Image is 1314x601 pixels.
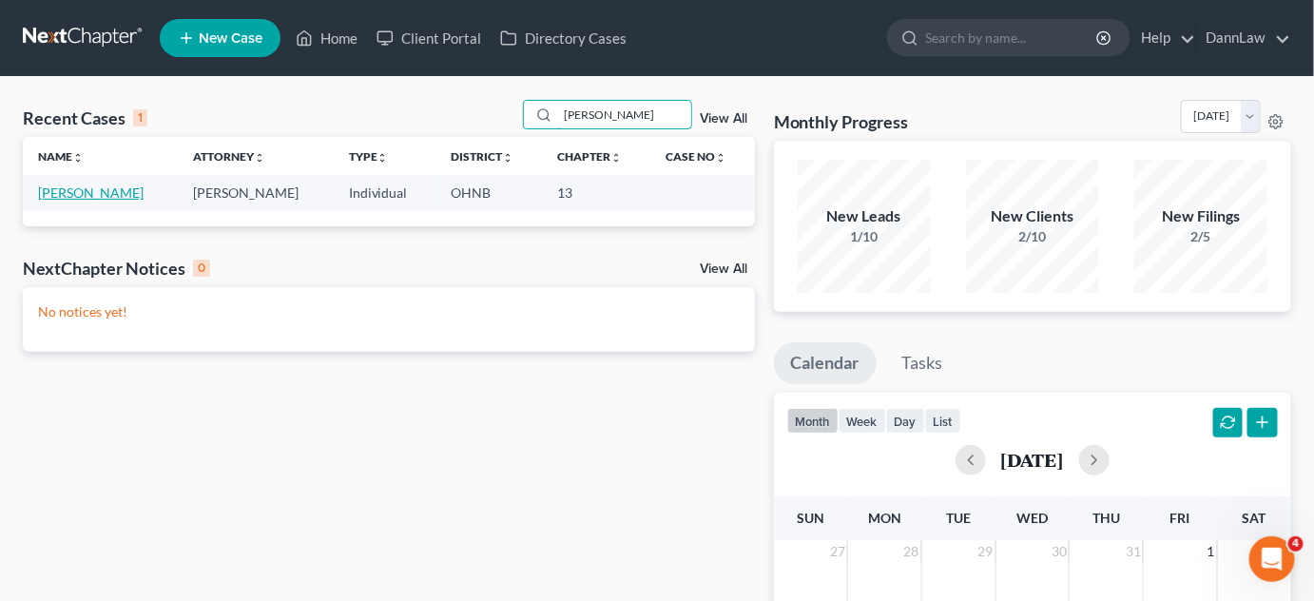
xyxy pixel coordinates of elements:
[787,408,839,434] button: month
[23,257,210,280] div: NextChapter Notices
[1197,21,1290,55] a: DannLaw
[666,149,726,164] a: Case Nounfold_more
[193,260,210,277] div: 0
[774,110,909,133] h3: Monthly Progress
[1131,21,1195,55] a: Help
[502,152,513,164] i: unfold_more
[700,262,747,276] a: View All
[557,149,622,164] a: Chapterunfold_more
[542,175,650,210] td: 13
[178,175,333,210] td: [PERSON_NAME]
[1249,536,1295,582] iframe: Intercom live chat
[199,31,262,46] span: New Case
[38,149,84,164] a: Nameunfold_more
[966,227,1099,246] div: 2/10
[925,20,1099,55] input: Search by name...
[946,510,971,526] span: Tue
[1170,510,1190,526] span: Fri
[193,149,265,164] a: Attorneyunfold_more
[715,152,726,164] i: unfold_more
[254,152,265,164] i: unfold_more
[334,175,435,210] td: Individual
[38,184,144,201] a: [PERSON_NAME]
[435,175,542,210] td: OHNB
[38,302,740,321] p: No notices yet!
[1092,510,1120,526] span: Thu
[1134,205,1267,227] div: New Filings
[966,205,1099,227] div: New Clients
[886,408,925,434] button: day
[1124,540,1143,563] span: 31
[1016,510,1048,526] span: Wed
[797,510,824,526] span: Sun
[558,101,691,128] input: Search by name...
[491,21,636,55] a: Directory Cases
[700,112,747,126] a: View All
[868,510,901,526] span: Mon
[1288,536,1304,552] span: 4
[976,540,995,563] span: 29
[610,152,622,164] i: unfold_more
[1050,540,1069,563] span: 30
[349,149,389,164] a: Typeunfold_more
[23,107,147,129] div: Recent Cases
[286,21,367,55] a: Home
[133,109,147,126] div: 1
[925,408,961,434] button: list
[1001,450,1064,470] h2: [DATE]
[1206,540,1217,563] span: 1
[798,205,931,227] div: New Leads
[798,227,931,246] div: 1/10
[774,342,877,384] a: Calendar
[72,152,84,164] i: unfold_more
[885,342,960,384] a: Tasks
[377,152,389,164] i: unfold_more
[902,540,921,563] span: 28
[1134,227,1267,246] div: 2/5
[1243,510,1266,526] span: Sat
[451,149,513,164] a: Districtunfold_more
[839,408,886,434] button: week
[828,540,847,563] span: 27
[367,21,491,55] a: Client Portal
